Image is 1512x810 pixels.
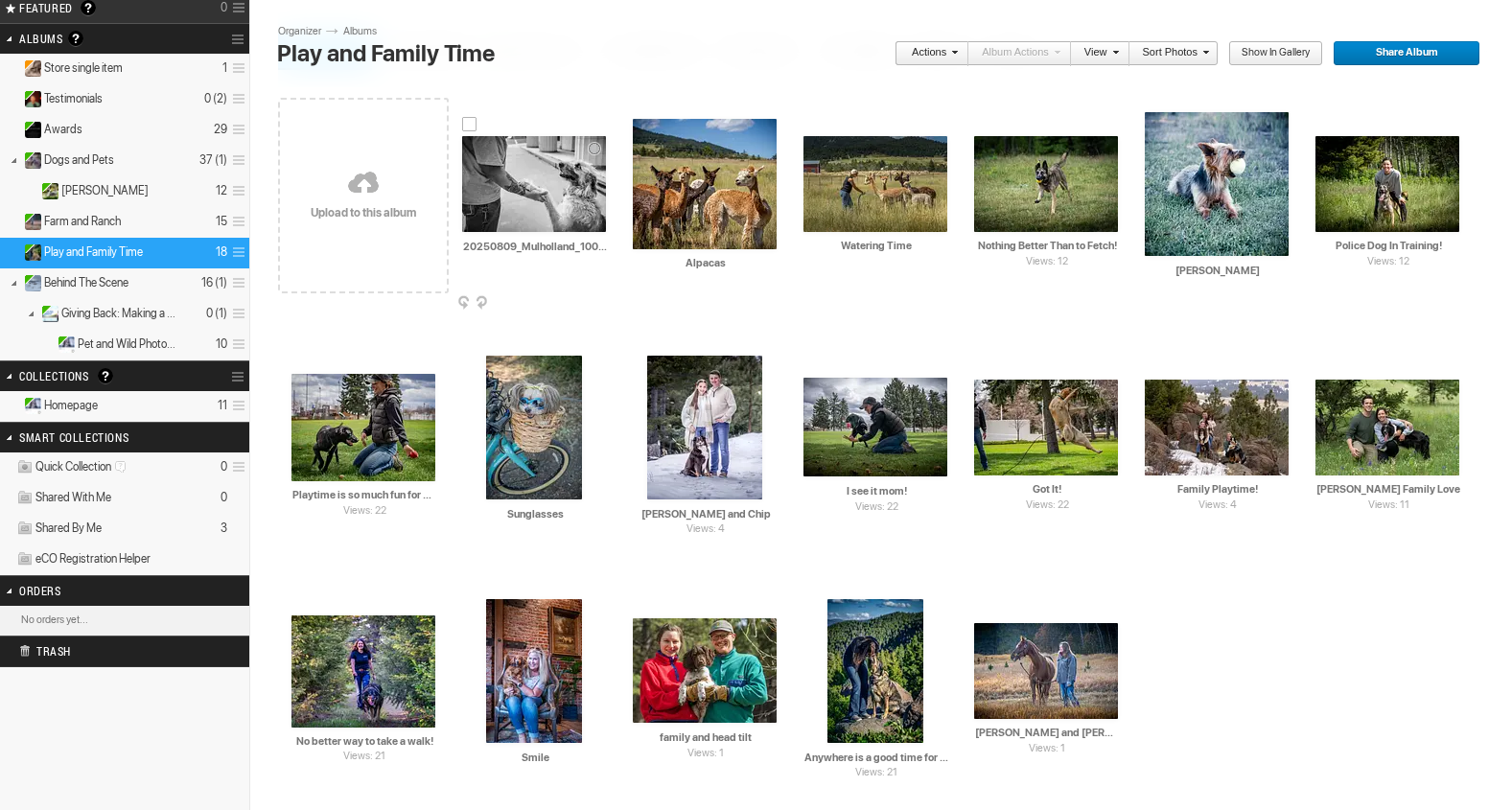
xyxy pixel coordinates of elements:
[19,423,180,451] h2: Smart Collections
[462,238,608,255] input: 20250809_Mulholland_1000619_LuminarNeo-edit
[19,636,198,665] h2: Trash
[19,178,37,193] a: Expand
[34,183,59,199] ins: Public Album
[338,24,396,39] a: Albums
[803,136,947,232] img: 20250801_Mulholland_42234.webp
[462,505,608,522] input: Sunglasses
[974,380,1118,475] img: Got_It%21.webp
[895,41,958,66] a: Actions
[291,749,437,765] span: Views: 21
[16,275,42,291] ins: Public Album
[803,378,947,476] img: I_see_it_mom%21.webp
[974,238,1120,255] input: Nothing Better Than to Fetch!
[291,615,435,728] img: walking_in_the_woods_7R47021_LuminarNeo-edit-Edit.webp
[2,122,20,136] a: Expand
[35,521,102,536] span: Shared By Me
[1145,112,1289,256] img: 20250724_Mulholland_502374.webp
[633,618,777,723] img: family_and_head_tilt.webp
[50,336,76,353] ins: Public Album
[78,336,178,352] span: Pet and Wild Photography
[61,306,179,321] span: Giving Back: Making a Difference...
[803,749,949,766] input: Anywhere is a good time for a dog kiss!
[17,301,44,325] a: Collapse
[633,505,779,522] input: Payge, Mark and Chip
[19,24,180,54] h2: Albums
[2,398,20,412] a: Expand
[16,459,34,475] img: ico_album_quick.png
[647,356,762,499] img: Payge_and_Mark-Edit.webp
[633,746,779,762] span: Views: 1
[291,487,437,504] input: Playtime is so much fun for both of us!
[486,356,582,499] img: 20250719_Mulholland_1000497.webp
[231,363,249,390] a: Collection Options
[1315,380,1459,475] img: family_best_7R47675-Edit.webp
[974,136,1118,232] img: ricker.webp
[16,60,42,77] ins: Unlisted Album
[827,599,923,743] img: Anywhere_is_a_good_time_for_a_dog_kiss%21.webp
[44,398,98,413] span: Homepage
[1071,41,1119,66] a: View
[16,551,34,567] img: ico_album_coll.png
[827,765,925,781] span: Views: 21
[1333,41,1467,66] span: Share Album
[44,152,114,168] span: Dogs and Pets
[16,244,42,261] ins: Public Album
[968,41,1060,66] a: Album Actions
[1228,41,1310,66] span: Show in Gallery
[35,459,132,474] span: Quick Collection
[16,521,34,537] img: ico_album_coll.png
[35,490,111,505] span: Shared With Me
[803,499,949,516] span: Views: 22
[1228,41,1323,66] a: Show in Gallery
[633,255,779,272] input: Alpacas
[44,91,103,106] span: Testimonials
[803,238,949,255] input: Watering Time
[19,576,180,605] h2: Orders
[19,361,180,390] h2: Collections
[35,332,54,346] a: Expand
[1145,380,1289,475] img: 3_and_dogs.webp
[1315,481,1461,498] input: McKinney Family Love
[1145,498,1291,514] span: Views: 4
[633,729,779,747] input: family and head tilt
[1145,262,1291,279] input: Sweet Rosie
[61,183,149,198] span: Reggie
[44,122,82,137] span: Awards
[44,244,143,260] span: Play and Family Time
[16,490,34,506] img: ico_album_coll.png
[1315,254,1461,270] span: Views: 12
[647,521,764,538] span: Views: 4
[2,214,20,228] a: Expand
[44,60,123,76] span: Store single item
[1315,136,1459,232] img: Police_Dog_In_Training%21.webp
[16,152,42,169] ins: Public Album
[1145,481,1291,498] input: Family Playtime!
[16,214,42,230] ins: Public Album
[462,136,606,232] img: 20250809_Mulholland_1000619_LuminarNeo-edit.webp
[974,725,1120,742] input: Sue and Poppy
[974,623,1118,719] img: sue_and_poppy.webp
[974,741,1120,757] span: Views: 1
[2,244,20,259] a: Collapse
[462,749,608,766] input: Smile
[803,483,949,500] input: I see it mom!
[16,122,42,138] ins: Public Album
[974,498,1120,514] span: Views: 22
[1315,498,1461,514] span: Views: 11
[1315,238,1461,255] input: Police Dog In Training!
[291,732,437,750] input: No better way to take a walk!
[2,60,20,75] a: Expand
[16,91,42,107] ins: Public Album
[291,374,435,481] img: play_time.webp
[21,613,88,626] b: No orders yet...
[974,481,1120,498] input: Got It!
[44,275,128,290] span: Behind The Scene
[291,503,437,520] span: Views: 22
[35,551,151,567] span: eCO Registration Helper
[16,398,42,414] ins: Public Collection
[486,599,582,743] img: 20250718_Mulholland_1000480.webp
[2,91,20,105] a: Expand
[633,119,777,249] img: 20250801_Mulholland_42265.webp
[974,254,1120,270] span: Views: 12
[1129,41,1209,66] a: Sort Photos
